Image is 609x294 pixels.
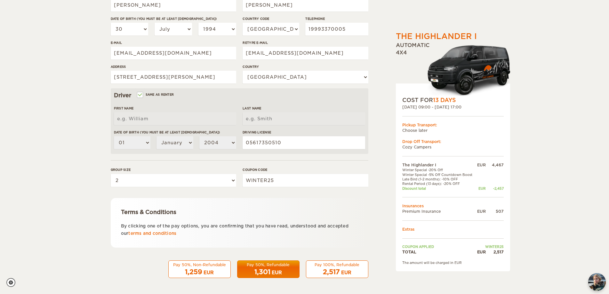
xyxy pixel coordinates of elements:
[476,186,485,191] div: EUR
[588,273,606,291] img: Freyja at Cozy Campers
[114,112,236,125] input: e.g. William
[402,209,476,214] td: Premium Insurance
[111,64,236,69] label: Address
[111,167,236,172] label: Group size
[486,186,504,191] div: -2,457
[121,222,358,237] p: By clicking one of the pay options, you are confirming that you have read, understood and accepte...
[121,208,358,216] div: Terms & Conditions
[243,106,365,111] label: Last Name
[305,23,368,36] input: e.g. 1 234 567 890
[402,177,476,181] td: Late Bird (1-2 months): -10% OFF
[396,42,510,96] div: Automatic 4x4
[185,268,202,276] span: 1,259
[402,203,504,209] td: Insurances
[476,162,485,168] div: EUR
[254,268,270,276] span: 1,301
[402,260,504,265] div: The amount will be charged in EUR
[588,273,606,291] button: chat-button
[204,269,214,276] div: EUR
[402,244,476,249] td: Coupon applied
[402,96,504,104] div: COST FOR
[476,244,503,249] td: WINTER25
[402,128,504,133] td: Choose later
[402,168,476,172] td: Winter Special -20% Off
[128,231,176,236] a: terms and conditions
[114,91,365,99] div: Driver
[237,260,300,278] button: Pay 50%, Refundable 1,301 EUR
[402,162,476,168] td: The Highlander I
[243,167,368,172] label: Coupon code
[243,112,365,125] input: e.g. Smith
[243,16,299,21] label: Country Code
[396,31,477,42] div: The Highlander I
[138,93,142,98] input: Same as renter
[402,144,504,150] td: Cozy Campers
[402,181,476,186] td: Rental Period (13 days): -20% OFF
[402,104,504,110] div: [DATE] 09:00 - [DATE] 17:00
[243,47,368,60] input: e.g. example@example.com
[243,64,368,69] label: Country
[486,162,504,168] div: 4,467
[305,16,368,21] label: Telephone
[272,269,282,276] div: EUR
[111,71,236,83] input: e.g. Street, City, Zip Code
[476,209,485,214] div: EUR
[306,260,368,278] button: Pay 100%, Refundable 2,517 EUR
[168,260,231,278] button: Pay 50%, Non-Refundable 1,259 EUR
[433,97,456,103] span: 13 Days
[111,47,236,60] input: e.g. example@example.com
[486,249,504,255] div: 2,517
[421,44,510,96] img: Cozy-3.png
[114,130,236,135] label: Date of birth (You must be at least [DEMOGRAPHIC_DATA])
[241,262,295,267] div: Pay 50%, Refundable
[402,172,476,177] td: Winter Special -5% Off Countdown Boost
[402,186,476,191] td: Discount total
[243,136,365,149] input: e.g. 14789654B
[111,40,236,45] label: E-mail
[341,269,351,276] div: EUR
[486,209,504,214] div: 507
[402,249,476,255] td: TOTAL
[138,91,174,98] label: Same as renter
[114,106,236,111] label: First Name
[402,226,504,232] td: Extras
[402,139,504,144] div: Drop Off Transport:
[476,249,485,255] div: EUR
[402,122,504,128] div: Pickup Transport:
[111,16,236,21] label: Date of birth (You must be at least [DEMOGRAPHIC_DATA])
[243,40,368,45] label: Retype E-mail
[6,278,20,287] a: Cookie settings
[310,262,364,267] div: Pay 100%, Refundable
[172,262,227,267] div: Pay 50%, Non-Refundable
[323,268,340,276] span: 2,517
[243,130,365,135] label: Driving License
